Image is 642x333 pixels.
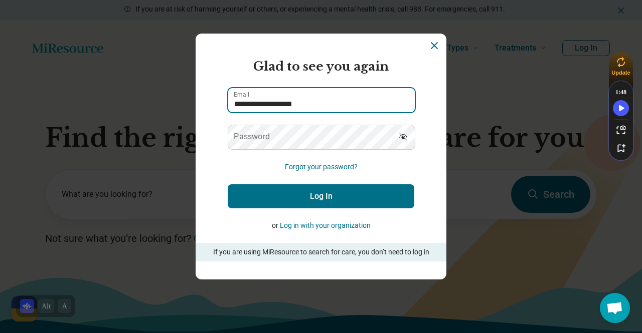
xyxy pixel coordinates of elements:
button: Forgot your password? [285,162,358,172]
button: Log In [228,184,414,208]
label: Password [234,133,270,141]
button: Show password [392,125,414,149]
section: Login Dialog [196,34,446,279]
p: If you are using MiResource to search for care, you don’t need to log in [210,247,432,257]
button: Dismiss [428,40,440,52]
label: Email [234,92,249,98]
p: or [228,220,414,231]
button: Log in with your organization [280,220,371,231]
h2: Glad to see you again [228,58,414,76]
